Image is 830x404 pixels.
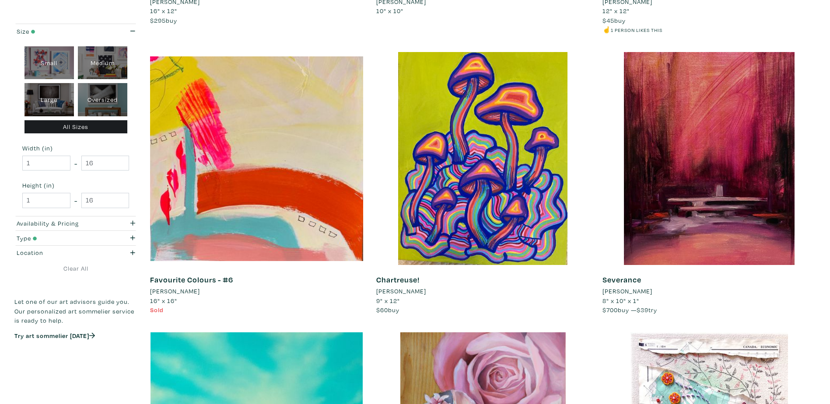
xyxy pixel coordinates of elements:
[150,16,177,24] span: buy
[602,296,639,305] span: 8" x 10" x 1"
[602,286,652,296] li: [PERSON_NAME]
[602,7,630,15] span: 12" x 12"
[74,157,77,169] span: -
[602,16,614,24] span: $45
[22,145,129,151] small: Width (in)
[17,233,102,243] div: Type
[14,231,137,245] button: Type
[78,83,127,116] div: Oversized
[611,27,662,33] small: 1 person likes this
[14,264,137,273] a: Clear All
[14,24,137,38] button: Size
[17,248,102,258] div: Location
[376,286,589,296] a: [PERSON_NAME]
[74,195,77,206] span: -
[25,83,74,116] div: Large
[376,306,388,314] span: $60
[78,46,127,80] div: Medium
[17,219,102,228] div: Availability & Pricing
[376,275,420,285] a: Chartreuse!
[376,306,399,314] span: buy
[602,306,657,314] span: buy — try
[14,331,95,340] a: Try art sommelier [DATE]
[376,286,426,296] li: [PERSON_NAME]
[602,286,816,296] a: [PERSON_NAME]
[150,286,363,296] a: [PERSON_NAME]
[22,182,129,188] small: Height (in)
[150,296,177,305] span: 16" x 16"
[150,306,164,314] span: Sold
[25,46,74,80] div: Small
[150,286,200,296] li: [PERSON_NAME]
[14,246,137,260] button: Location
[376,296,400,305] span: 9" x 12"
[150,16,166,24] span: $295
[150,275,233,285] a: Favourite Colours - #6
[150,7,177,15] span: 16" x 12"
[602,306,618,314] span: $700
[602,16,626,24] span: buy
[25,120,127,134] div: All Sizes
[14,216,137,231] button: Availability & Pricing
[14,297,137,325] p: Let one of our art advisors guide you. Our personalized art sommelier service is ready to help.
[637,306,648,314] span: $39
[14,349,137,367] iframe: Customer reviews powered by Trustpilot
[17,27,102,36] div: Size
[602,25,816,35] li: ☝️
[602,275,641,285] a: Severance
[376,7,403,15] span: 10" x 10"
